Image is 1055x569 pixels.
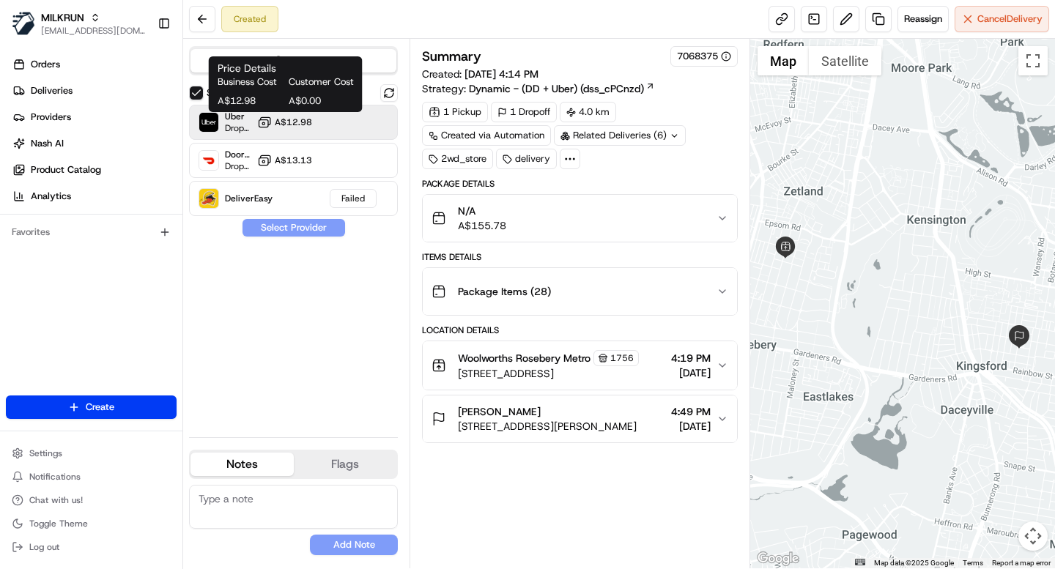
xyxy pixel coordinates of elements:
[458,419,637,434] span: [STREET_ADDRESS][PERSON_NAME]
[103,362,177,374] a: Powered byPylon
[15,253,38,276] img: Masood Aslam
[31,140,57,166] img: 2790269178180_0ac78f153ef27d6c0503_72.jpg
[29,518,88,529] span: Toggle Theme
[29,447,62,459] span: Settings
[207,86,281,100] label: Show unavailable
[6,185,182,208] a: Analytics
[977,12,1043,26] span: Cancel Delivery
[6,395,177,419] button: Create
[225,122,251,134] span: Dropoff ETA 30 minutes
[31,58,60,71] span: Orders
[422,81,655,96] div: Strategy:
[31,190,71,203] span: Analytics
[422,178,737,190] div: Package Details
[809,46,881,75] button: Show satellite imagery
[6,466,177,487] button: Notifications
[275,155,312,166] span: A$13.13
[423,268,736,315] button: Package Items (28)
[124,329,136,341] div: 💻
[15,59,267,82] p: Welcome 👋
[41,25,146,37] button: [EMAIL_ADDRESS][DOMAIN_NAME]
[855,559,865,565] button: Keyboard shortcuts
[190,453,294,476] button: Notes
[199,151,218,170] img: DoorDash Drive
[422,149,493,169] div: 2wd_store
[6,6,152,41] button: MILKRUNMILKRUN[EMAIL_ADDRESS][DOMAIN_NAME]
[45,227,119,239] span: [PERSON_NAME]
[218,75,283,89] span: Business Cost
[122,267,127,278] span: •
[6,443,177,464] button: Settings
[754,549,802,568] img: Google
[257,153,312,168] button: A$13.13
[469,81,655,96] a: Dynamic - (DD + Uber) (dss_cPCnzd)
[458,351,591,365] span: Woolworths Rosebery Metro
[289,94,354,108] span: A$0.00
[469,81,644,96] span: Dynamic - (DD + Uber) (dss_cPCnzd)
[218,61,354,75] h1: Price Details
[199,189,218,208] img: DeliverEasy
[66,155,201,166] div: We're available if you need us!
[15,190,98,202] div: Past conversations
[491,102,557,122] div: 1 Dropoff
[560,102,616,122] div: 4.0 km
[146,363,177,374] span: Pylon
[199,113,218,132] img: Uber
[423,395,736,442] button: [PERSON_NAME][STREET_ADDRESS][PERSON_NAME]4:49 PM[DATE]
[422,50,481,63] h3: Summary
[12,12,35,35] img: MILKRUN
[677,50,731,63] button: 7068375
[31,137,64,150] span: Nash AI
[422,125,551,146] a: Created via Automation
[29,228,41,239] img: 1736555255976-a54dd68f-1ca7-489b-9aae-adbdc363a1c4
[122,227,127,239] span: •
[458,284,551,299] span: Package Items ( 28 )
[758,46,809,75] button: Show street map
[671,404,711,419] span: 4:49 PM
[31,84,73,97] span: Deliveries
[289,75,354,89] span: Customer Cost
[422,102,488,122] div: 1 Pickup
[190,49,396,72] button: Quotes
[610,352,634,364] span: 1756
[31,163,101,176] span: Product Catalog
[330,189,377,208] div: Failed
[118,321,241,348] a: 💻API Documentation
[29,471,81,483] span: Notifications
[29,494,83,506] span: Chat with us!
[6,79,182,103] a: Deliveries
[225,193,273,204] span: DeliverEasy
[86,401,114,414] span: Create
[218,94,283,108] span: A$12.98
[422,251,737,263] div: Items Details
[671,351,711,365] span: 4:19 PM
[6,53,182,76] a: Orders
[130,227,160,239] span: [DATE]
[29,327,112,342] span: Knowledge Base
[423,195,736,242] button: N/AA$155.78
[41,10,84,25] button: MILKRUN
[138,327,235,342] span: API Documentation
[225,111,251,122] span: Uber
[671,419,711,434] span: [DATE]
[225,160,251,172] span: Dropoff ETA 58 minutes
[897,6,949,32] button: Reassign
[963,559,983,567] a: Terms (opens in new tab)
[458,404,541,419] span: [PERSON_NAME]
[15,140,41,166] img: 1736555255976-a54dd68f-1ca7-489b-9aae-adbdc363a1c4
[554,125,686,146] div: Related Deliveries (6)
[227,187,267,205] button: See all
[992,559,1051,567] a: Report a map error
[458,218,506,233] span: A$155.78
[422,324,737,336] div: Location Details
[29,541,59,553] span: Log out
[6,105,182,129] a: Providers
[422,67,538,81] span: Created:
[31,111,71,124] span: Providers
[458,366,639,381] span: [STREET_ADDRESS]
[1018,521,1048,551] button: Map camera controls
[38,94,242,110] input: Clear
